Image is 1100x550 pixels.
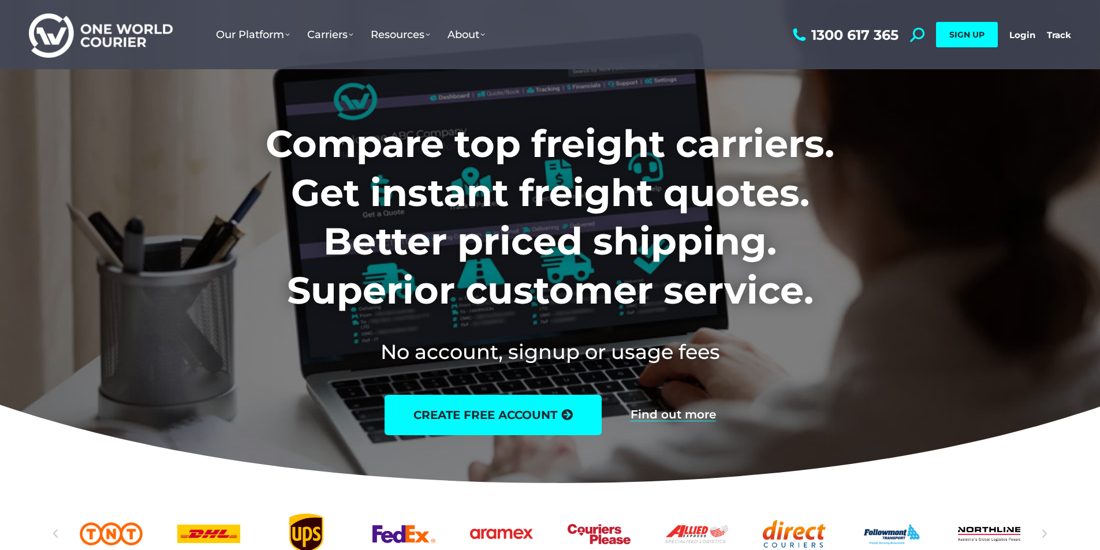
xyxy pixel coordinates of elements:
a: Resources [362,17,439,53]
a: About [439,17,494,53]
a: Login [1009,29,1035,40]
a: Our Platform [207,17,299,53]
span: SIGN UP [949,29,985,40]
span: Carriers [307,28,353,41]
span: Our Platform [216,28,290,41]
h2: No account, signup or usage fees [189,338,911,366]
h1: Compare top freight carriers. Get instant freight quotes. Better priced shipping. Superior custom... [189,119,911,315]
a: Track [1047,29,1071,40]
a: SIGN UP [936,22,998,47]
img: One World Courier [29,12,173,58]
a: Find out more [631,409,716,421]
span: Resources [371,28,430,41]
a: Carriers [299,17,362,53]
a: create free account [385,395,602,435]
span: About [448,28,485,41]
a: 1300 617 365 [790,28,898,42]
